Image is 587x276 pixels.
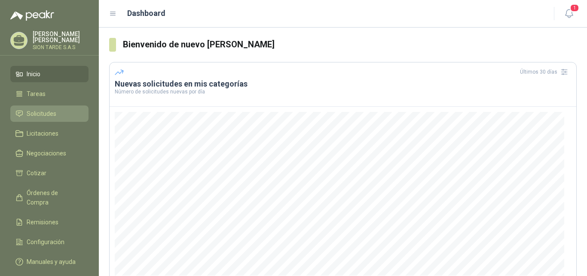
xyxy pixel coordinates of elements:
span: Licitaciones [27,129,58,138]
h3: Nuevas solicitudes en mis categorías [115,79,571,89]
span: Solicitudes [27,109,56,118]
a: Órdenes de Compra [10,185,89,211]
span: Remisiones [27,217,58,227]
div: Últimos 30 días [520,65,571,79]
a: Cotizar [10,165,89,181]
a: Configuración [10,234,89,250]
a: Remisiones [10,214,89,230]
a: Inicio [10,66,89,82]
span: Manuales y ayuda [27,257,76,267]
span: Inicio [27,69,40,79]
span: Configuración [27,237,64,247]
p: Número de solicitudes nuevas por día [115,89,571,94]
span: Negociaciones [27,149,66,158]
a: Negociaciones [10,145,89,161]
button: 1 [561,6,577,22]
a: Tareas [10,86,89,102]
h3: Bienvenido de nuevo [PERSON_NAME] [123,38,577,51]
span: Órdenes de Compra [27,188,80,207]
p: SION TARDE S.A.S [33,45,89,50]
a: Manuales y ayuda [10,254,89,270]
a: Licitaciones [10,125,89,142]
span: Cotizar [27,168,46,178]
h1: Dashboard [127,7,165,19]
a: Solicitudes [10,105,89,122]
p: [PERSON_NAME] [PERSON_NAME] [33,31,89,43]
img: Logo peakr [10,10,54,21]
span: Tareas [27,89,46,99]
span: 1 [570,4,579,12]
